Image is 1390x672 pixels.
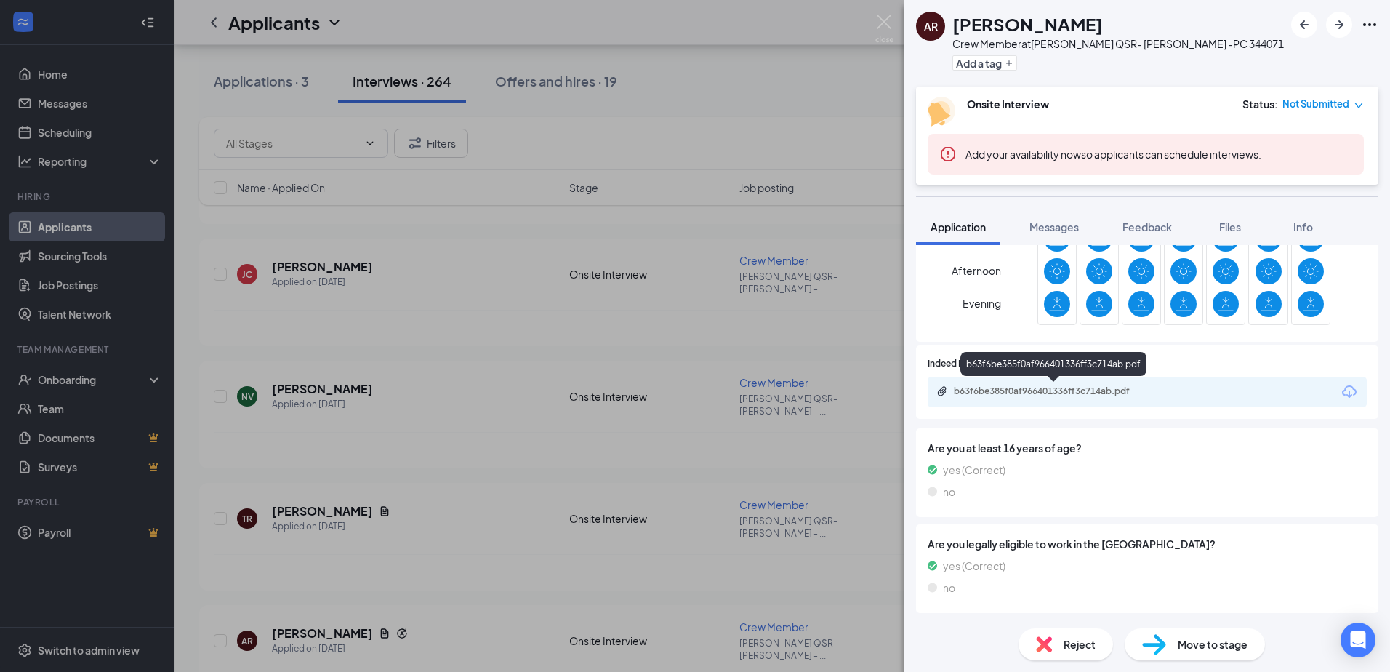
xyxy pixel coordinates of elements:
span: Reject [1064,636,1096,652]
span: Afternoon [952,257,1001,284]
span: so applicants can schedule interviews. [965,148,1261,161]
span: Info [1293,220,1313,233]
span: no [943,580,955,596]
button: ArrowRight [1326,12,1352,38]
div: Open Intercom Messenger [1341,623,1375,657]
span: yes (Correct) [943,558,1005,574]
svg: Ellipses [1361,16,1378,33]
b: Onsite Interview [967,97,1049,111]
svg: ArrowLeftNew [1295,16,1313,33]
h1: [PERSON_NAME] [952,12,1103,36]
svg: Download [1341,383,1358,401]
svg: Plus [1005,59,1013,68]
span: Move to stage [1178,636,1248,652]
div: Crew Member at [PERSON_NAME] QSR- [PERSON_NAME] -PC 344071 [952,36,1284,51]
button: Add your availability now [965,147,1081,161]
span: Are you at least 16 years of age? [928,440,1367,456]
button: ArrowLeftNew [1291,12,1317,38]
span: Application [931,220,986,233]
button: PlusAdd a tag [952,55,1017,71]
span: Evening [963,290,1001,316]
span: Files [1219,220,1241,233]
div: AR [924,19,938,33]
a: Paperclipb63f6be385f0af966401336ff3c714ab.pdf [936,385,1172,399]
div: b63f6be385f0af966401336ff3c714ab.pdf [960,352,1146,376]
div: Status : [1242,97,1278,111]
span: Feedback [1122,220,1172,233]
div: b63f6be385f0af966401336ff3c714ab.pdf [954,385,1157,397]
span: yes (Correct) [943,462,1005,478]
span: Messages [1029,220,1079,233]
svg: Paperclip [936,385,948,397]
span: no [943,484,955,500]
svg: Error [939,145,957,163]
span: down [1354,100,1364,111]
span: Not Submitted [1282,97,1349,111]
span: Indeed Resume [928,357,992,371]
svg: ArrowRight [1330,16,1348,33]
span: Are you legally eligible to work in the [GEOGRAPHIC_DATA]? [928,536,1367,552]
